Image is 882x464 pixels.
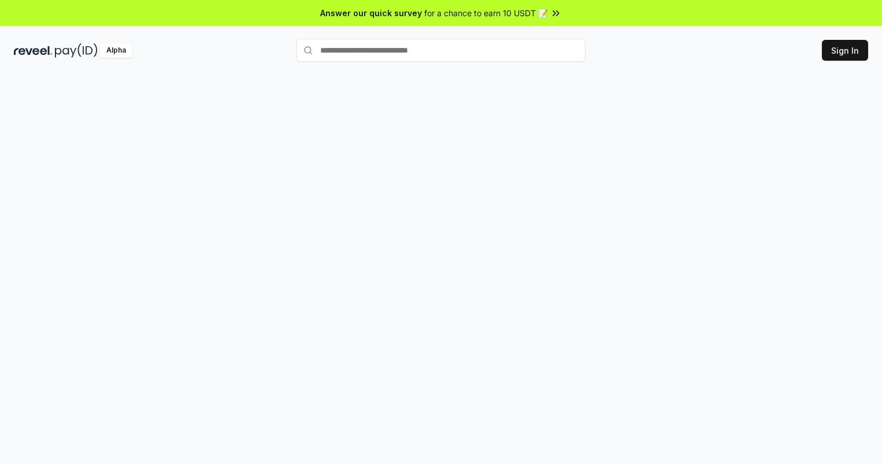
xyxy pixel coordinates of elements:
span: Answer our quick survey [320,7,422,19]
div: Alpha [100,43,132,58]
img: reveel_dark [14,43,53,58]
span: for a chance to earn 10 USDT 📝 [424,7,548,19]
button: Sign In [822,40,868,61]
img: pay_id [55,43,98,58]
